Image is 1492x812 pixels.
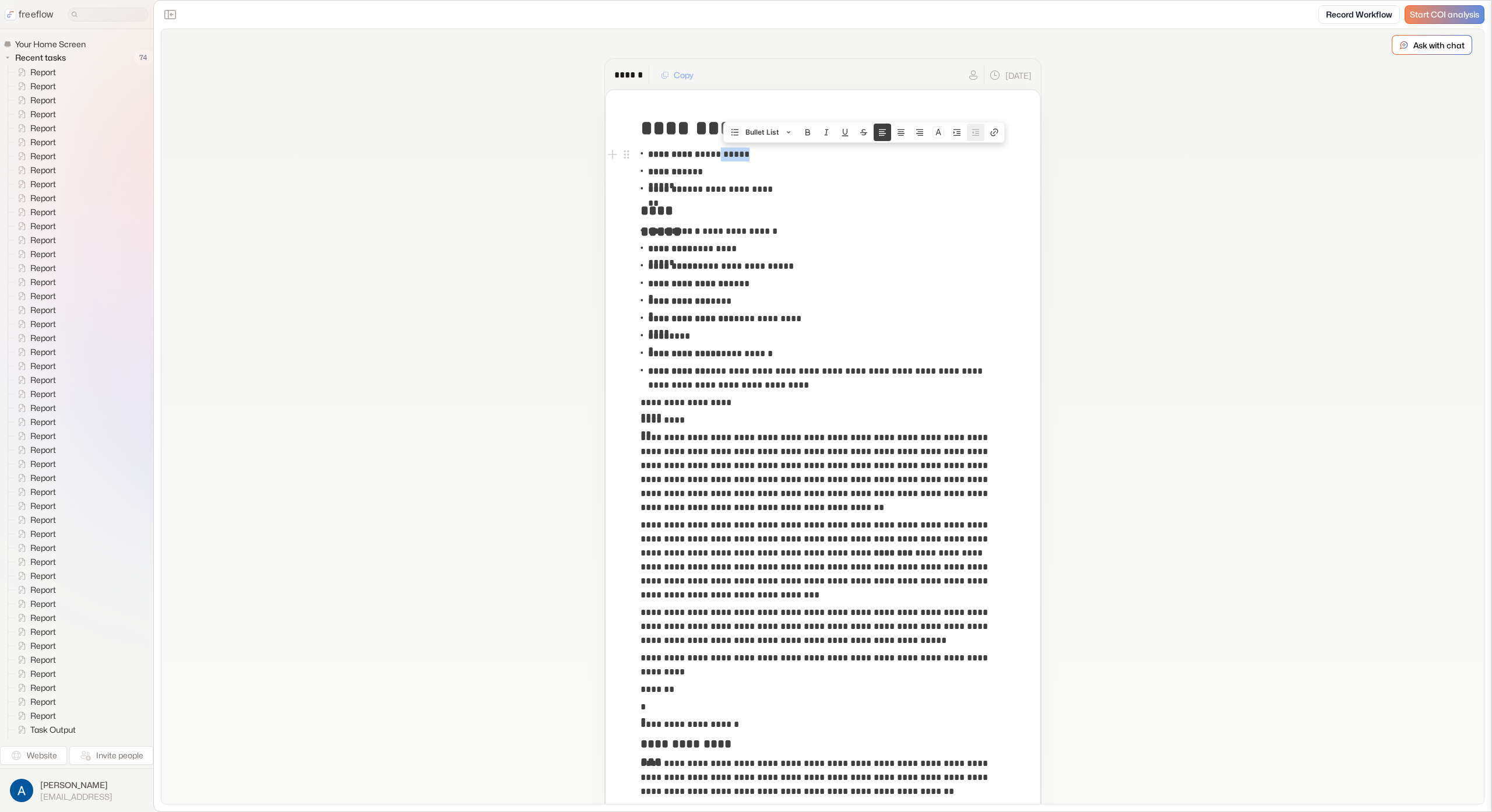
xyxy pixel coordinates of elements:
a: Report [8,485,61,499]
span: Report [28,472,59,484]
a: Report [8,359,61,373]
a: Report [8,317,61,331]
button: Create link [986,124,1003,141]
button: Invite people [69,746,153,765]
a: Report [8,401,61,415]
button: Align text right [911,124,928,141]
span: Report [28,192,59,204]
button: Copy [654,66,701,85]
span: Report [28,136,59,148]
a: Report [8,597,61,611]
a: Start COI analysis [1405,5,1484,24]
button: Nest block [948,124,966,141]
a: Report [8,247,61,261]
a: Report [8,653,61,667]
a: Report [8,219,61,233]
p: Ask with chat [1413,39,1465,51]
span: Report [28,318,59,330]
span: Report [28,220,59,232]
button: Recent tasks [3,51,71,65]
a: Report [8,163,61,177]
button: [PERSON_NAME][EMAIL_ADDRESS] [7,776,146,805]
button: Italic [818,124,835,141]
button: Add block [606,147,620,161]
span: Report [28,276,59,288]
a: Report [8,583,61,597]
a: Report [8,177,61,191]
a: Record Workflow [1318,5,1400,24]
span: Task Output [28,738,79,750]
span: Bullet List [745,124,779,141]
a: Report [8,205,61,219]
a: Report [8,443,61,457]
p: [DATE] [1005,69,1032,82]
span: Report [28,556,59,568]
a: Report [8,513,61,527]
a: Report [8,527,61,541]
a: Report [8,387,61,401]
span: Report [28,290,59,302]
button: Strike [855,124,872,141]
span: Report [28,164,59,176]
span: Report [28,66,59,78]
span: [EMAIL_ADDRESS] [40,792,112,802]
a: Report [8,135,61,149]
a: Task Output [8,737,80,751]
span: Your Home Screen [13,38,89,50]
a: Report [8,541,61,555]
a: Report [8,149,61,163]
a: Report [8,471,61,485]
span: Report [28,486,59,498]
span: Report [28,570,59,582]
span: Report [28,388,59,400]
span: Report [28,206,59,218]
span: Recent tasks [13,52,69,64]
a: Report [8,65,61,79]
p: freeflow [19,8,54,22]
button: Open block menu [620,147,634,161]
a: Report [8,121,61,135]
a: Report [8,107,61,121]
span: Report [28,346,59,358]
span: Report [28,612,59,624]
a: Report [8,695,61,709]
a: Report [8,499,61,513]
span: Report [28,584,59,596]
button: Bold [799,124,817,141]
a: Report [8,233,61,247]
button: Close the sidebar [161,5,180,24]
img: profile [10,779,33,802]
button: Colors [930,124,947,141]
a: Your Home Screen [3,38,90,50]
a: Report [8,611,61,625]
button: Align text left [874,124,891,141]
span: 74 [133,50,153,65]
a: Report [8,345,61,359]
a: Report [8,429,61,443]
span: Report [28,528,59,540]
span: Report [28,458,59,470]
a: Report [8,331,61,345]
button: Unnest block [967,124,984,141]
span: Report [28,640,59,652]
a: freeflow [5,8,54,22]
span: Report [28,360,59,372]
button: Bullet List [725,124,798,141]
span: Report [28,108,59,120]
span: Report [28,430,59,442]
span: Report [28,626,59,638]
a: Report [8,303,61,317]
a: Report [8,555,61,569]
span: Report [28,696,59,708]
span: Start COI analysis [1410,10,1479,20]
span: Task Output [28,724,79,736]
span: Report [28,416,59,428]
a: Report [8,275,61,289]
span: Report [28,542,59,554]
span: Report [28,444,59,456]
span: Report [28,598,59,610]
a: Report [8,191,61,205]
a: Report [8,709,61,723]
span: Report [28,500,59,512]
a: Report [8,625,61,639]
